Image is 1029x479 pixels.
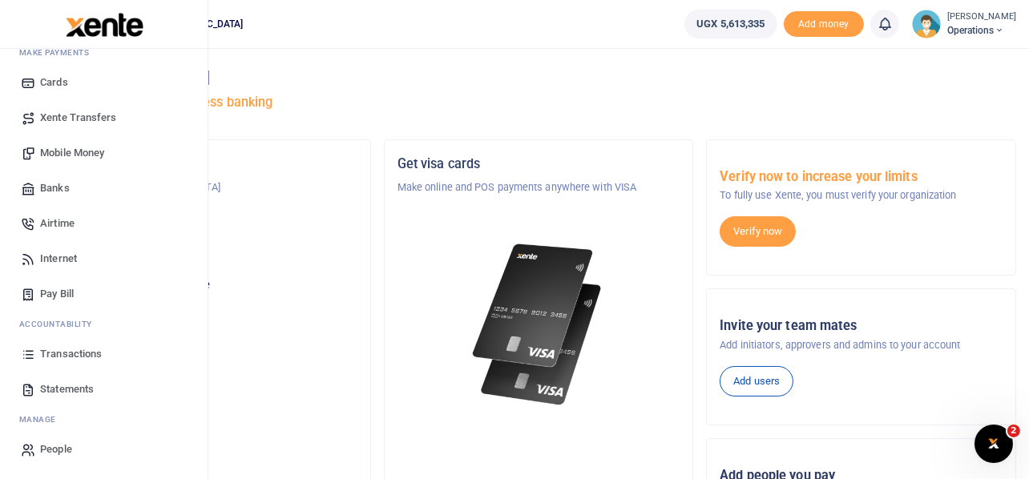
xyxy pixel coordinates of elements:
[40,381,94,397] span: Statements
[75,156,357,172] h5: Organization
[40,286,74,302] span: Pay Bill
[66,13,143,37] img: logo-large
[40,346,102,362] span: Transactions
[678,10,783,38] li: Wallet ballance
[13,65,195,100] a: Cards
[40,180,70,196] span: Banks
[40,441,72,457] span: People
[40,215,75,231] span: Airtime
[975,425,1013,463] iframe: Intercom live chat
[784,17,864,29] a: Add money
[720,366,793,396] a: Add users
[13,171,195,206] a: Banks
[784,11,864,38] span: Add money
[13,336,195,372] a: Transactions
[13,276,195,312] a: Pay Bill
[61,95,1016,111] h5: Welcome to better business banking
[720,318,1003,334] h5: Invite your team mates
[947,10,1016,24] small: [PERSON_NAME]
[912,10,941,38] img: profile-user
[947,23,1016,38] span: Operations
[40,145,104,161] span: Mobile Money
[27,413,57,425] span: anage
[397,156,680,172] h5: Get visa cards
[720,169,1003,185] h5: Verify now to increase your limits
[13,40,195,65] li: M
[13,432,195,467] a: People
[31,318,92,330] span: countability
[13,135,195,171] a: Mobile Money
[75,179,357,195] p: NURTURE [GEOGRAPHIC_DATA]
[75,218,357,234] h5: Account
[912,10,1016,38] a: profile-user [PERSON_NAME] Operations
[40,251,77,267] span: Internet
[75,242,357,258] p: Operations
[75,297,357,313] h5: UGX 5,613,335
[61,69,1016,87] h4: Hello [PERSON_NAME]
[64,18,143,30] a: logo-small logo-large logo-large
[40,110,117,126] span: Xente Transfers
[784,11,864,38] li: Toup your wallet
[720,187,1003,203] p: To fully use Xente, you must verify your organization
[397,179,680,195] p: Make online and POS payments anywhere with VISA
[13,206,195,241] a: Airtime
[468,234,609,416] img: xente-_physical_cards.png
[13,372,195,407] a: Statements
[720,216,796,247] a: Verify now
[13,100,195,135] a: Xente Transfers
[684,10,777,38] a: UGX 5,613,335
[720,337,1003,353] p: Add initiators, approvers and admins to your account
[75,277,357,293] p: Your current account balance
[27,46,90,58] span: ake Payments
[40,74,68,91] span: Cards
[696,16,765,32] span: UGX 5,613,335
[1007,425,1020,437] span: 2
[13,407,195,432] li: M
[13,312,195,336] li: Ac
[13,241,195,276] a: Internet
